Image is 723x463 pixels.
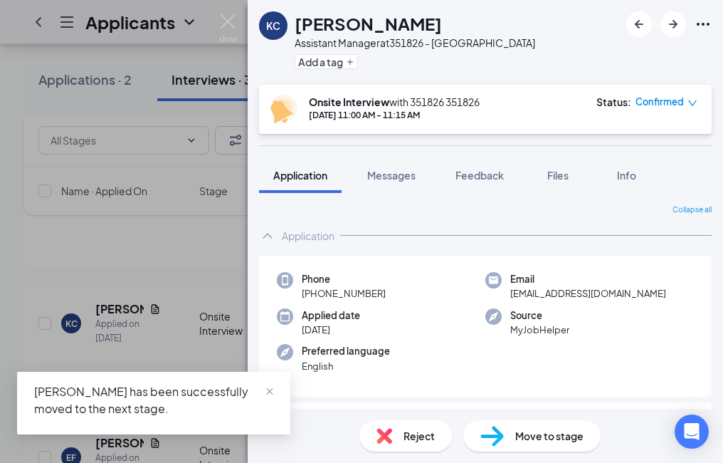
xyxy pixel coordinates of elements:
[687,98,697,108] span: down
[302,286,386,301] span: [PHONE_NUMBER]
[626,11,652,37] button: ArrowLeftNew
[515,428,584,444] span: Move to stage
[302,359,390,373] span: English
[309,109,480,121] div: [DATE] 11:00 AM - 11:15 AM
[367,169,416,182] span: Messages
[617,169,636,182] span: Info
[660,11,686,37] button: ArrowRight
[346,58,354,66] svg: Plus
[675,415,709,449] div: Open Intercom Messenger
[302,323,360,337] span: [DATE]
[630,16,648,33] svg: ArrowLeftNew
[295,36,535,50] div: Assistant Manager at 351826 - [GEOGRAPHIC_DATA]
[596,95,631,109] div: Status :
[672,204,712,216] span: Collapse all
[266,19,280,33] div: KC
[635,95,684,109] span: Confirmed
[455,169,504,182] span: Feedback
[309,95,480,109] div: with 351826 351826
[510,308,569,323] span: Source
[302,308,360,323] span: Applied date
[510,272,666,286] span: Email
[273,169,327,182] span: Application
[34,383,273,417] div: [PERSON_NAME] has been successfully moved to the next stage.
[259,227,276,244] svg: ChevronUp
[295,54,358,69] button: PlusAdd a tag
[265,387,275,397] span: close
[665,16,682,33] svg: ArrowRight
[695,16,712,33] svg: Ellipses
[302,344,390,358] span: Preferred language
[309,95,389,108] b: Onsite Interview
[282,229,334,243] div: Application
[547,169,569,182] span: Files
[510,323,569,337] span: MyJobHelper
[295,11,442,36] h1: [PERSON_NAME]
[403,428,435,444] span: Reject
[302,272,386,286] span: Phone
[510,286,666,301] span: [EMAIL_ADDRESS][DOMAIN_NAME]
